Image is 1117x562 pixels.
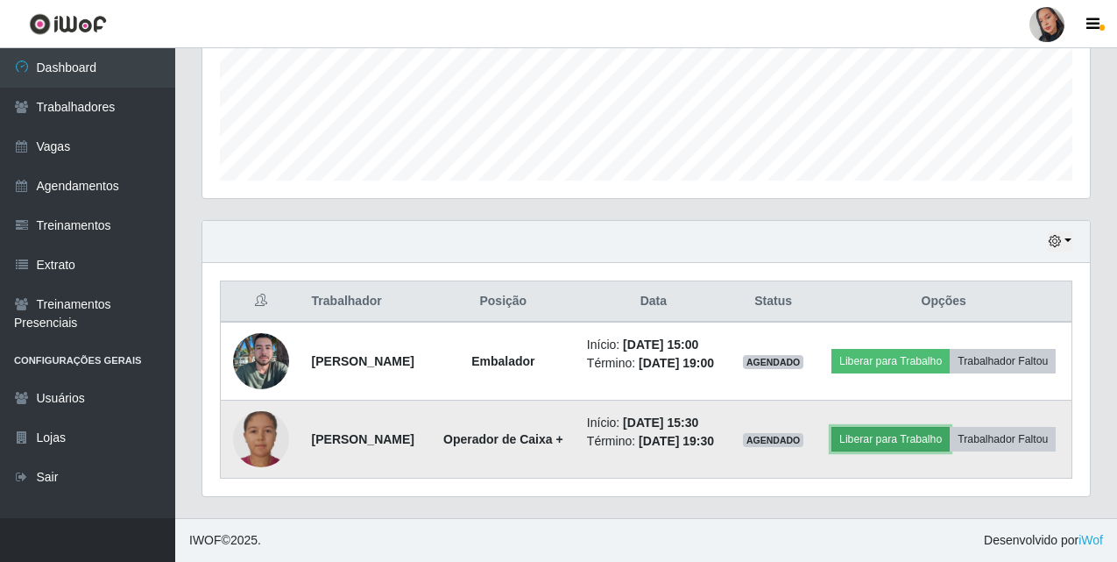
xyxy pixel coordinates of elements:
[639,434,714,448] time: [DATE] 19:30
[1078,533,1103,547] a: iWof
[623,416,698,430] time: [DATE] 15:30
[984,531,1103,550] span: Desenvolvido por
[950,427,1056,452] button: Trabalhador Faltou
[587,414,720,432] li: Início:
[950,349,1056,373] button: Trabalhador Faltou
[731,281,816,323] th: Status
[587,432,720,451] li: Término:
[587,354,720,373] li: Término:
[587,336,720,354] li: Início:
[301,281,430,323] th: Trabalhador
[576,281,731,323] th: Data
[189,531,261,550] span: © 2025 .
[312,354,414,368] strong: [PERSON_NAME]
[233,411,289,467] img: 1749397682439.jpeg
[623,338,698,352] time: [DATE] 15:00
[743,355,804,369] span: AGENDADO
[831,427,950,452] button: Liberar para Trabalho
[816,281,1071,323] th: Opções
[312,432,414,446] strong: [PERSON_NAME]
[831,349,950,373] button: Liberar para Trabalho
[233,324,289,399] img: 1700260582749.jpeg
[443,432,563,446] strong: Operador de Caixa +
[189,533,222,547] span: IWOF
[471,354,534,368] strong: Embalador
[743,433,804,447] span: AGENDADO
[430,281,576,323] th: Posição
[639,356,714,370] time: [DATE] 19:00
[29,13,107,35] img: CoreUI Logo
